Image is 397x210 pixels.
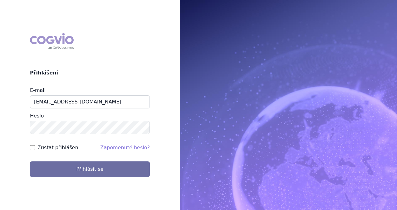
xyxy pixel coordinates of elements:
a: Zapomenuté heslo? [100,145,150,150]
button: Přihlásit se [30,161,150,177]
label: Heslo [30,113,44,119]
label: E-mail [30,87,46,93]
div: COGVIO [30,33,74,49]
label: Zůstat přihlášen [37,144,78,151]
h2: Přihlášení [30,69,150,77]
